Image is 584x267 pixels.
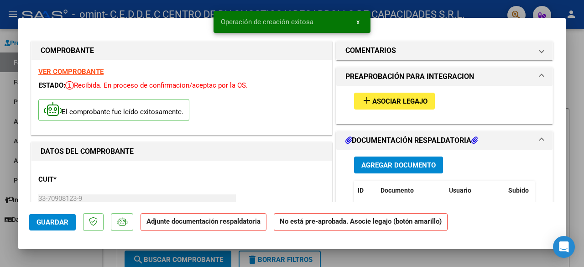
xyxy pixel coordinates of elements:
h1: DOCUMENTACIÓN RESPALDATORIA [345,135,478,146]
span: Agregar Documento [361,161,436,169]
datatable-header-cell: Usuario [445,181,505,200]
datatable-header-cell: ID [354,181,377,200]
datatable-header-cell: Subido [505,181,550,200]
mat-expansion-panel-header: COMENTARIOS [336,42,553,60]
datatable-header-cell: Documento [377,181,445,200]
span: Usuario [449,187,471,194]
div: PREAPROBACIÓN PARA INTEGRACION [336,86,553,124]
span: Guardar [36,218,68,226]
h1: COMENTARIOS [345,45,396,56]
a: VER COMPROBANTE [38,68,104,76]
button: Asociar Legajo [354,93,435,110]
h1: PREAPROBACIÓN PARA INTEGRACION [345,71,474,82]
span: Subido [508,187,529,194]
mat-expansion-panel-header: PREAPROBACIÓN PARA INTEGRACION [336,68,553,86]
p: CUIT [38,174,124,185]
strong: COMPROBANTE [41,46,94,55]
span: ID [358,187,364,194]
span: Documento [381,187,414,194]
span: Asociar Legajo [372,97,428,105]
span: Operación de creación exitosa [221,17,313,26]
button: x [349,14,367,30]
strong: No está pre-aprobada. Asocie legajo (botón amarillo) [274,213,448,231]
strong: Adjunte documentación respaldatoria [146,217,261,225]
strong: DATOS DEL COMPROBANTE [41,147,134,156]
button: Agregar Documento [354,157,443,173]
mat-icon: add [361,95,372,106]
span: ESTADO: [38,81,65,89]
p: El comprobante fue leído exitosamente. [38,99,189,121]
div: Open Intercom Messenger [553,236,575,258]
button: Guardar [29,214,76,230]
mat-expansion-panel-header: DOCUMENTACIÓN RESPALDATORIA [336,131,553,150]
span: x [356,18,360,26]
span: Recibida. En proceso de confirmacion/aceptac por la OS. [65,81,248,89]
